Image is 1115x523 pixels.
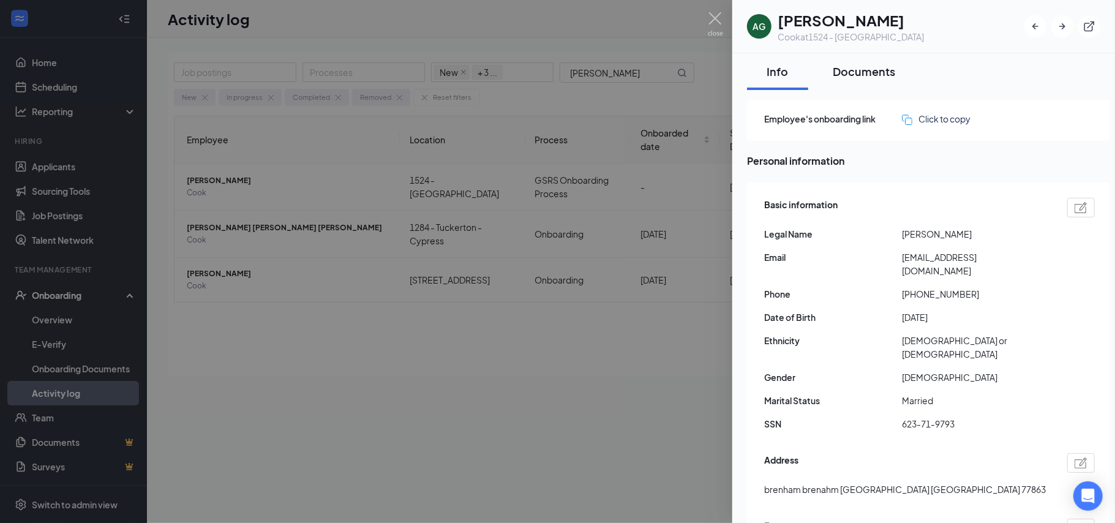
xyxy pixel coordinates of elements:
span: Basic information [764,198,838,217]
span: 623-71-9793 [902,417,1040,431]
div: Cook at 1524 - [GEOGRAPHIC_DATA] [778,31,924,43]
span: [DEMOGRAPHIC_DATA] or [DEMOGRAPHIC_DATA] [902,334,1040,361]
div: Open Intercom Messenger [1073,481,1103,511]
span: Phone [764,287,902,301]
span: Address [764,453,798,473]
span: Marital Status [764,394,902,407]
button: ExternalLink [1078,15,1100,37]
span: Legal Name [764,227,902,241]
span: Married [902,394,1040,407]
button: Click to copy [902,112,970,126]
span: Gender [764,371,902,384]
span: [PHONE_NUMBER] [902,287,1040,301]
svg: ArrowRight [1056,20,1068,32]
span: Ethnicity [764,334,902,347]
span: [DEMOGRAPHIC_DATA] [902,371,1040,384]
img: click-to-copy.71757273a98fde459dfc.svg [902,115,912,125]
h1: [PERSON_NAME] [778,10,924,31]
span: Personal information [747,153,1110,168]
span: Email [764,250,902,264]
span: Employee's onboarding link [764,112,902,126]
span: [DATE] [902,310,1040,324]
span: brenham brenahm [GEOGRAPHIC_DATA] [GEOGRAPHIC_DATA] 77863 [764,483,1046,496]
span: SSN [764,417,902,431]
div: AG [753,20,766,32]
button: ArrowLeftNew [1024,15,1046,37]
svg: ArrowLeftNew [1029,20,1042,32]
span: [EMAIL_ADDRESS][DOMAIN_NAME] [902,250,1040,277]
span: [PERSON_NAME] [902,227,1040,241]
div: Documents [833,64,895,79]
button: ArrowRight [1051,15,1073,37]
svg: ExternalLink [1083,20,1095,32]
div: Info [759,64,796,79]
span: Date of Birth [764,310,902,324]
